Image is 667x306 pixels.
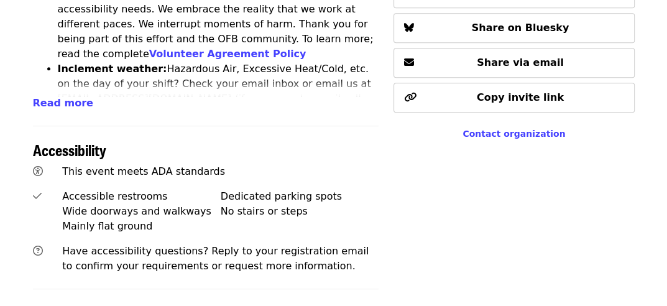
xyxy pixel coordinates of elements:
[33,96,93,111] button: Read more
[472,22,569,34] span: Share on Bluesky
[149,48,306,60] a: Volunteer Agreement Policy
[393,48,634,78] button: Share via email
[62,245,369,272] span: Have accessibility questions? Reply to your registration email to confirm your requirements or re...
[393,13,634,43] button: Share on Bluesky
[477,57,564,68] span: Share via email
[33,165,43,177] i: universal-access icon
[33,190,42,202] i: check icon
[62,204,221,219] div: Wide doorways and walkways
[393,83,634,113] button: Copy invite link
[62,165,225,177] span: This event meets ADA standards
[62,219,221,234] div: Mainly flat ground
[33,245,43,257] i: question-circle icon
[462,129,565,139] a: Contact organization
[221,204,379,219] div: No stairs or steps
[58,62,379,136] li: Hazardous Air, Excessive Heat/Cold, etc. on the day of your shift? Check your email inbox or emai...
[58,63,167,75] strong: Inclement weather:
[221,189,379,204] div: Dedicated parking spots
[33,97,93,109] span: Read more
[33,139,106,160] span: Accessibility
[62,189,221,204] div: Accessible restrooms
[477,91,564,103] span: Copy invite link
